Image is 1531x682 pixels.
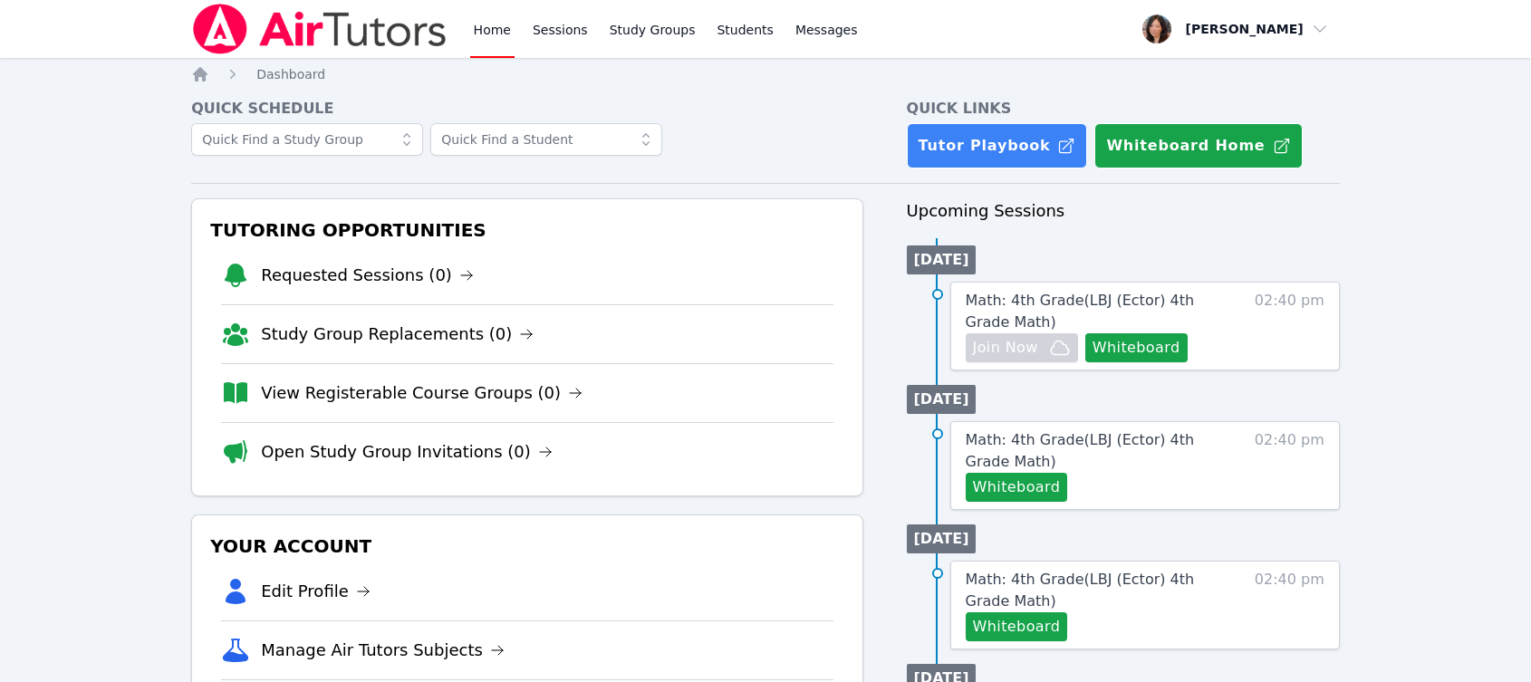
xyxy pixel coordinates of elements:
h4: Quick Links [907,98,1340,120]
h4: Quick Schedule [191,98,862,120]
span: 02:40 pm [1255,290,1324,362]
a: Study Group Replacements (0) [261,322,534,347]
button: Whiteboard Home [1094,123,1302,168]
li: [DATE] [907,245,977,274]
button: Whiteboard [1085,333,1188,362]
a: Math: 4th Grade(LBJ (Ector) 4th Grade Math) [966,569,1235,612]
h3: Your Account [207,530,847,562]
a: Open Study Group Invitations (0) [261,439,553,465]
nav: Breadcrumb [191,65,1340,83]
button: Whiteboard [966,612,1068,641]
a: View Registerable Course Groups (0) [261,380,583,406]
span: Math: 4th Grade ( LBJ (Ector) 4th Grade Math ) [966,571,1195,610]
img: Air Tutors [191,4,448,54]
span: 02:40 pm [1255,569,1324,641]
input: Quick Find a Student [430,123,662,156]
span: 02:40 pm [1255,429,1324,502]
span: Math: 4th Grade ( LBJ (Ector) 4th Grade Math ) [966,431,1195,470]
a: Manage Air Tutors Subjects [261,638,505,663]
a: Edit Profile [261,579,371,604]
span: Join Now [973,337,1038,359]
button: Join Now [966,333,1078,362]
h3: Tutoring Opportunities [207,214,847,246]
a: Math: 4th Grade(LBJ (Ector) 4th Grade Math) [966,429,1235,473]
a: Math: 4th Grade(LBJ (Ector) 4th Grade Math) [966,290,1235,333]
span: Dashboard [256,67,325,82]
a: Requested Sessions (0) [261,263,474,288]
input: Quick Find a Study Group [191,123,423,156]
a: Tutor Playbook [907,123,1088,168]
li: [DATE] [907,385,977,414]
button: Whiteboard [966,473,1068,502]
li: [DATE] [907,524,977,553]
a: Dashboard [256,65,325,83]
h3: Upcoming Sessions [907,198,1340,224]
span: Messages [795,21,858,39]
span: Math: 4th Grade ( LBJ (Ector) 4th Grade Math ) [966,292,1195,331]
